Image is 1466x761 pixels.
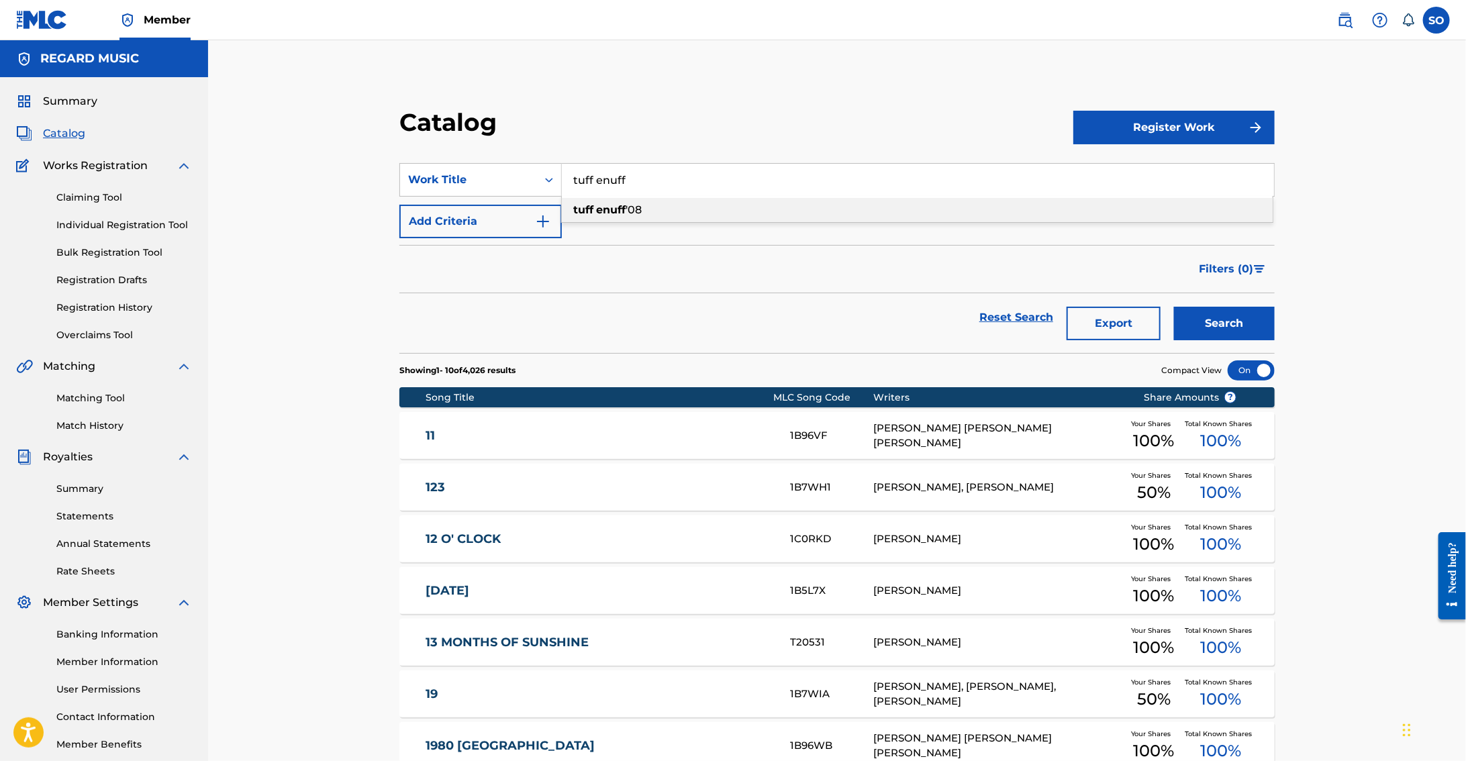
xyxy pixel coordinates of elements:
[573,203,593,216] strong: tuff
[426,635,772,650] a: 13 MONTHS OF SUNSHINE
[774,391,874,405] div: MLC Song Code
[176,358,192,374] img: expand
[1403,710,1411,750] div: Drag
[596,203,626,216] strong: enuff
[1131,729,1176,739] span: Your Shares
[1367,7,1394,34] div: Help
[873,391,1123,405] div: Writers
[56,301,192,315] a: Registration History
[56,627,192,642] a: Banking Information
[790,428,873,444] div: 1B96VF
[16,93,32,109] img: Summary
[626,203,642,216] span: '08
[1248,119,1264,136] img: f7272a7cc735f4ea7f67.svg
[1161,364,1222,376] span: Compact View
[790,583,873,599] div: 1B5L7X
[16,595,32,611] img: Member Settings
[1402,13,1415,27] div: Notifications
[16,358,33,374] img: Matching
[426,531,772,547] a: 12 O' CLOCK
[1131,419,1176,429] span: Your Shares
[56,328,192,342] a: Overclaims Tool
[56,191,192,205] a: Claiming Tool
[873,731,1123,761] div: [PERSON_NAME] [PERSON_NAME] [PERSON_NAME]
[1199,261,1253,277] span: Filters ( 0 )
[56,564,192,578] a: Rate Sheets
[16,449,32,465] img: Royalties
[790,687,873,702] div: 1B7WIA
[1185,470,1257,480] span: Total Known Shares
[873,679,1123,709] div: [PERSON_NAME], [PERSON_NAME], [PERSON_NAME]
[790,531,873,547] div: 1C0RKD
[873,480,1123,495] div: [PERSON_NAME], [PERSON_NAME]
[43,358,95,374] span: Matching
[873,583,1123,599] div: [PERSON_NAME]
[1428,522,1466,630] iframe: Resource Center
[56,419,192,433] a: Match History
[119,12,136,28] img: Top Rightsholder
[176,158,192,174] img: expand
[873,531,1123,547] div: [PERSON_NAME]
[790,635,873,650] div: T20531
[1185,677,1257,687] span: Total Known Shares
[1133,532,1174,556] span: 100 %
[790,738,873,754] div: 1B96WB
[399,364,516,376] p: Showing 1 - 10 of 4,026 results
[1131,470,1176,480] span: Your Shares
[176,449,192,465] img: expand
[1185,625,1257,636] span: Total Known Shares
[56,655,192,669] a: Member Information
[43,125,85,142] span: Catalog
[1200,584,1241,608] span: 100 %
[16,93,97,109] a: SummarySummary
[399,205,562,238] button: Add Criteria
[1133,584,1174,608] span: 100 %
[1200,429,1241,453] span: 100 %
[1174,307,1275,340] button: Search
[1144,391,1236,405] span: Share Amounts
[790,480,873,495] div: 1B7WH1
[56,682,192,697] a: User Permissions
[873,421,1123,451] div: [PERSON_NAME] [PERSON_NAME] [PERSON_NAME]
[56,246,192,260] a: Bulk Registration Tool
[1131,522,1176,532] span: Your Shares
[426,391,774,405] div: Song Title
[43,93,97,109] span: Summary
[1133,429,1174,453] span: 100 %
[1399,697,1466,761] iframe: Chat Widget
[56,273,192,287] a: Registration Drafts
[426,687,772,702] a: 19
[1200,532,1241,556] span: 100 %
[1200,480,1241,505] span: 100 %
[16,125,85,142] a: CatalogCatalog
[16,51,32,67] img: Accounts
[1225,392,1236,403] span: ?
[1137,480,1171,505] span: 50 %
[426,428,772,444] a: 11
[1372,12,1388,28] img: help
[399,107,503,138] h2: Catalog
[40,51,139,66] h5: REGARD MUSIC
[535,213,551,230] img: 9d2ae6d4665cec9f34b9.svg
[1200,636,1241,660] span: 100 %
[56,738,192,752] a: Member Benefits
[426,583,772,599] a: [DATE]
[1423,7,1450,34] div: User Menu
[56,391,192,405] a: Matching Tool
[56,218,192,232] a: Individual Registration Tool
[426,480,772,495] a: 123
[1133,636,1174,660] span: 100 %
[1131,677,1176,687] span: Your Shares
[426,738,772,754] a: 1980 [GEOGRAPHIC_DATA]
[16,158,34,174] img: Works Registration
[1337,12,1353,28] img: search
[56,482,192,496] a: Summary
[873,635,1123,650] div: [PERSON_NAME]
[1067,307,1161,340] button: Export
[176,595,192,611] img: expand
[1185,419,1257,429] span: Total Known Shares
[399,163,1275,353] form: Search Form
[16,125,32,142] img: Catalog
[1131,625,1176,636] span: Your Shares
